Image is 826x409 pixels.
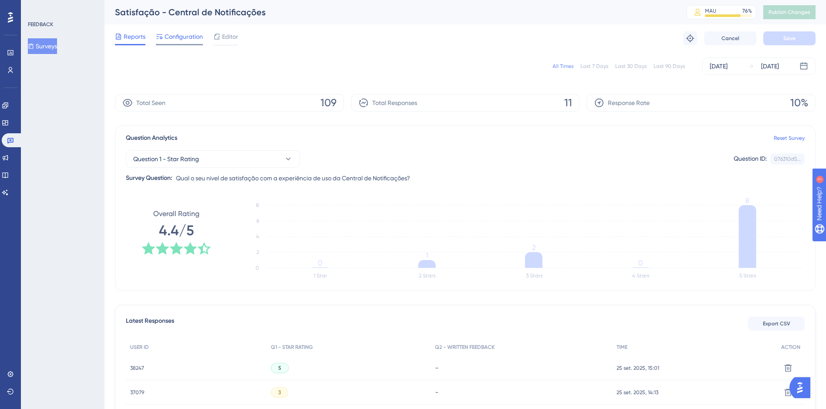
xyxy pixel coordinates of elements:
[426,251,428,260] tspan: 1
[256,249,259,255] tspan: 2
[632,273,649,279] text: 4 Stars
[28,38,57,54] button: Surveys
[278,365,281,372] span: 5
[564,96,572,110] span: 11
[739,273,756,279] text: 5 Stars
[774,155,801,162] div: 076310d5...
[789,375,816,401] iframe: UserGuiding AI Assistant Launcher
[159,221,194,240] span: 4.4/5
[130,344,149,351] span: USER ID
[126,133,177,143] span: Question Analytics
[176,173,410,183] span: Qual o seu nível de satisfação com a experiência de uso da Central de Notificações?
[256,202,259,208] tspan: 8
[710,61,728,71] div: [DATE]
[256,233,259,240] tspan: 4
[790,96,808,110] span: 10%
[617,389,658,396] span: 25 set. 2025, 14:13
[130,389,144,396] span: 37079
[781,344,800,351] span: ACTION
[130,365,144,372] span: 38247
[126,173,172,183] div: Survey Question:
[222,31,238,42] span: Editor
[721,35,739,42] span: Cancel
[28,21,53,28] div: FEEDBACK
[748,317,805,331] button: Export CSV
[783,35,796,42] span: Save
[774,135,805,142] a: Reset Survey
[165,31,203,42] span: Configuration
[763,5,816,19] button: Publish Changes
[372,98,417,108] span: Total Responses
[553,63,573,70] div: All Times
[745,196,749,205] tspan: 8
[314,273,327,279] text: 1 Star
[734,153,767,165] div: Question ID:
[153,209,199,219] span: Overall Rating
[615,63,647,70] div: Last 30 Days
[61,4,63,11] div: 1
[256,218,259,224] tspan: 6
[617,365,659,372] span: 25 set. 2025, 15:01
[136,98,165,108] span: Total Seen
[761,61,779,71] div: [DATE]
[419,273,435,279] text: 2 Stars
[126,316,174,331] span: Latest Responses
[763,31,816,45] button: Save
[320,96,337,110] span: 109
[133,154,199,164] span: Question 1 - Star Rating
[763,320,790,327] span: Export CSV
[638,259,643,267] tspan: 0
[435,364,608,372] div: -
[769,9,810,16] span: Publish Changes
[124,31,145,42] span: Reports
[256,265,259,271] tspan: 0
[20,2,54,13] span: Need Help?
[318,259,322,267] tspan: 0
[742,7,752,14] div: 76 %
[115,6,665,18] div: Satisfação - Central de Notificações
[435,388,608,396] div: -
[580,63,608,70] div: Last 7 Days
[617,344,627,351] span: TIME
[435,344,495,351] span: Q2 - WRITTEN FEEDBACK
[654,63,685,70] div: Last 90 Days
[704,31,756,45] button: Cancel
[526,273,543,279] text: 3 Stars
[532,243,536,252] tspan: 2
[271,344,313,351] span: Q1 - STAR RATING
[608,98,650,108] span: Response Rate
[278,389,281,396] span: 3
[126,150,300,168] button: Question 1 - Star Rating
[705,7,716,14] div: MAU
